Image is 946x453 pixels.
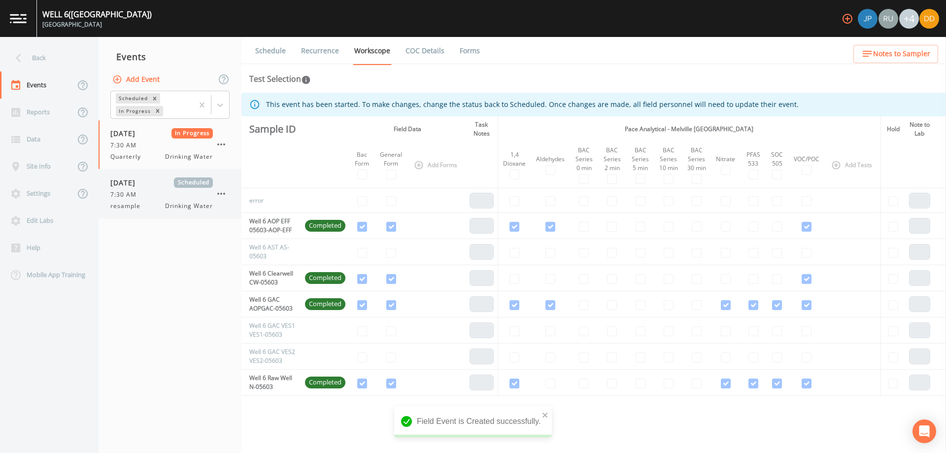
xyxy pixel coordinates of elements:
span: resample [110,202,146,210]
div: +4 [899,9,919,29]
td: Well 6 GAC AOPGAC-05603 [241,291,301,317]
th: Task Notes [466,116,498,142]
div: Test Selection [249,73,311,85]
a: Recurrence [300,37,340,65]
div: [GEOGRAPHIC_DATA] [42,20,152,29]
div: This event has been started. To make changes, change the status back to Scheduled. Once changes a... [266,96,799,113]
span: Notes to Sampler [873,48,930,60]
span: Scheduled [174,177,213,188]
a: Schedule [254,37,287,65]
div: BAC Series 2 min [602,146,622,173]
div: General Form [378,150,404,168]
div: Bac Form [353,150,371,168]
span: Completed [305,378,345,387]
span: Completed [305,299,345,309]
td: Well 6 GAC VES2 VES2-05603 [241,344,301,370]
div: PFAS 533 [744,150,762,168]
svg: In this section you'll be able to select the analytical test to run, based on the media type, and... [301,75,311,85]
a: [DATE]Scheduled7:30 AMresampleDrinking Water [99,170,241,219]
th: Note to Lab [905,116,934,142]
td: Well 6 Clearwell CW-05603 [241,265,301,291]
div: Events [99,44,241,69]
img: a5c06d64ce99e847b6841ccd0307af82 [878,9,898,29]
a: [DATE]In Progress7:30 AMQuarterlyDrinking Water [99,120,241,170]
div: Remove Scheduled [149,93,160,104]
div: Russell Schindler [878,9,899,29]
div: BAC Series 0 min [574,146,594,173]
th: Pace Analytical - Melville [GEOGRAPHIC_DATA] [498,116,881,142]
span: Completed [305,273,345,283]
img: 41241ef155101aa6d92a04480b0d0000 [858,9,878,29]
span: 7:30 AM [110,190,142,199]
div: SOC 505 [770,150,785,168]
span: Drinking Water [165,152,213,161]
div: WELL 6 ([GEOGRAPHIC_DATA]) [42,8,152,20]
a: Workscope [353,37,392,65]
a: COC Details [404,37,446,65]
span: Quarterly [110,152,147,161]
div: BAC Series 10 min [658,146,678,173]
div: Scheduled [116,93,149,104]
div: Joshua gere Paul [857,9,878,29]
div: VOC/POC [793,155,821,164]
div: Field Event is Created successfully. [394,406,552,437]
div: In Progress [116,106,152,116]
button: Add Event [110,70,164,89]
td: Well 6 AST AS-05603 [241,239,301,265]
th: Field Data [349,116,466,142]
span: [DATE] [110,128,142,139]
td: error [241,188,301,213]
button: close [542,409,549,420]
span: [DATE] [110,177,142,188]
div: Remove In Progress [152,106,163,116]
th: Hold [881,116,905,142]
div: Aldehydes [535,155,566,164]
span: Completed [305,221,345,231]
span: Drinking Water [165,202,213,210]
div: BAC Series 30 min [686,146,707,173]
td: Well 6 Raw Well N-05603 [241,370,301,396]
img: logo [10,14,27,23]
th: Sample ID [241,116,301,142]
button: Notes to Sampler [853,45,938,63]
div: BAC Series 5 min [630,146,650,173]
div: Nitrate [714,155,737,164]
td: Well 6 AOP EFF 05603-AOP-EFF [241,213,301,239]
div: 1,4 Dioxane [502,150,527,168]
td: Well 6 GAC VES1 VES1-05603 [241,317,301,344]
span: In Progress [171,128,213,139]
span: 7:30 AM [110,141,142,150]
img: 7d98d358f95ebe5908e4de0cdde0c501 [919,9,939,29]
div: Open Intercom Messenger [912,419,936,443]
a: Forms [458,37,481,65]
